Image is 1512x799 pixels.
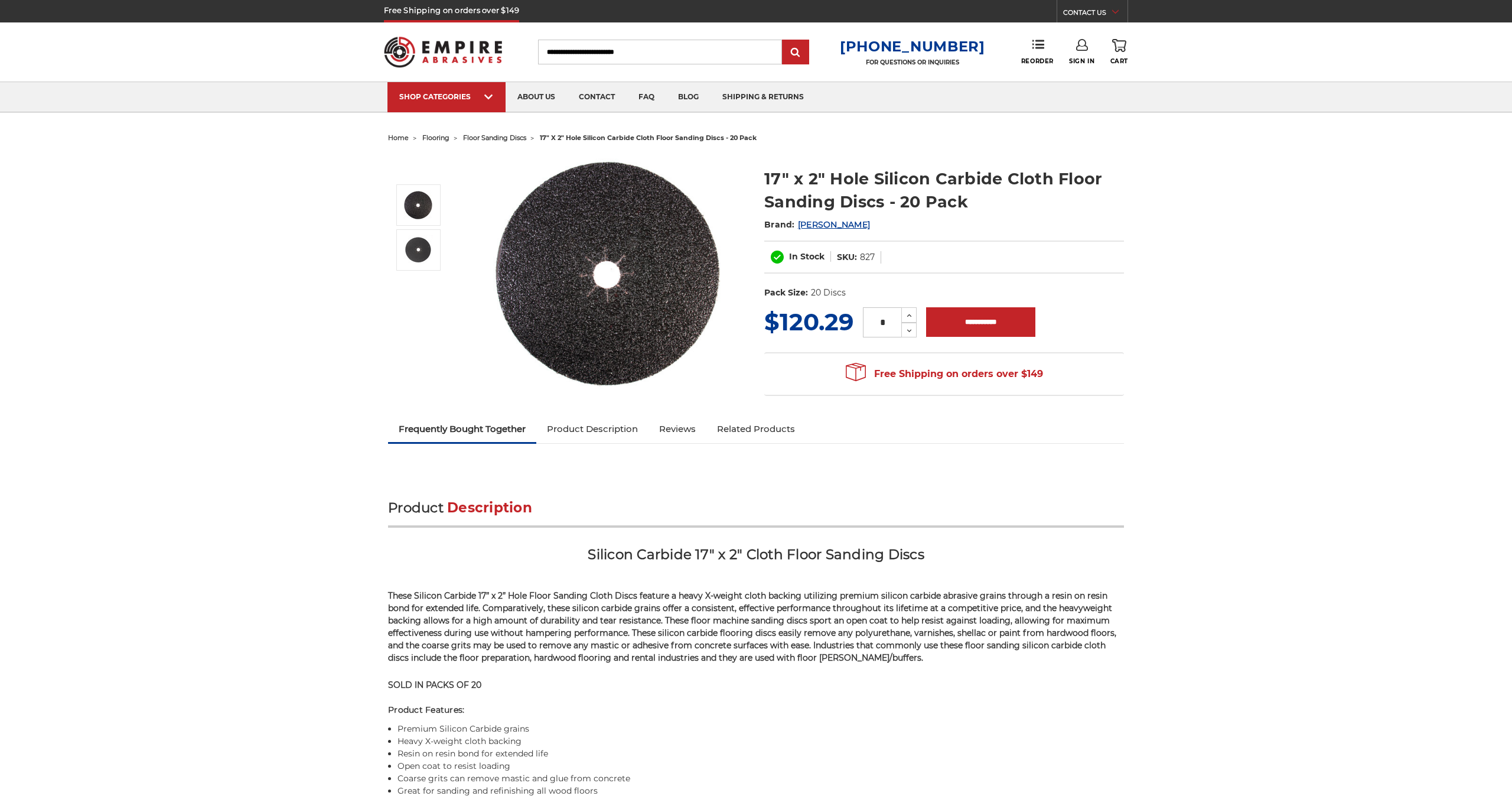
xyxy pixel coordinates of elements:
[490,155,726,391] img: Silicon Carbide 17" x 2" Cloth Floor Sanding Discs
[388,590,1116,663] span: These Silicon Carbide 17” x 2” Hole Floor Sanding Cloth Discs feature a heavy X-weight cloth back...
[840,38,985,55] a: [PHONE_NUMBER]
[388,499,444,516] span: Product
[384,29,502,75] img: Empire Abrasives
[764,287,808,299] dt: Pack Size:
[397,735,1124,748] li: Heavy X-weight cloth backing
[764,307,853,336] span: $120.29
[1063,6,1128,22] a: CONTACT US
[627,82,666,112] a: faq
[1021,39,1054,64] a: Reorder
[706,416,806,442] a: Related Products
[666,82,711,112] a: blog
[764,219,795,230] span: Brand:
[422,134,449,142] a: flooring
[764,167,1124,213] h1: 17" x 2" Hole Silicon Carbide Cloth Floor Sanding Discs - 20 Pack
[784,41,807,64] input: Submit
[447,499,532,516] span: Description
[540,134,757,142] span: 17" x 2" hole silicon carbide cloth floor sanding discs - 20 pack
[388,545,1124,572] h2: Silicon Carbide 17" x 2" Cloth Floor Sanding Discs
[397,785,1124,797] li: Great for sanding and refinishing all wood floors
[837,251,857,264] dt: SKU:
[399,92,494,101] div: SHOP CATEGORIES
[506,82,567,112] a: about us
[536,416,649,442] a: Product Description
[397,760,1124,772] li: Open coat to resist loading
[1110,39,1128,65] a: Cart
[403,190,433,220] img: Silicon Carbide 17" x 2" Cloth Floor Sanding Discs
[798,219,870,230] a: [PERSON_NAME]
[388,134,409,142] a: home
[397,723,1124,735] li: Premium Silicon Carbide grains
[711,82,816,112] a: shipping & returns
[1069,57,1094,65] span: Sign In
[567,82,627,112] a: contact
[388,416,536,442] a: Frequently Bought Together
[846,362,1043,386] span: Free Shipping on orders over $149
[403,235,433,265] img: Silicon Carbide 17" x 2" Floor Sanding Cloth Discs
[388,680,481,690] strong: SOLD IN PACKS OF 20
[388,704,1124,716] h4: Product Features:
[1021,57,1054,65] span: Reorder
[1110,57,1128,65] span: Cart
[789,251,825,262] span: In Stock
[397,772,1124,785] li: Coarse grits can remove mastic and glue from concrete
[463,134,526,142] a: floor sanding discs
[860,251,875,264] dd: 827
[811,287,846,299] dd: 20 Discs
[649,416,706,442] a: Reviews
[840,59,985,66] p: FOR QUESTIONS OR INQUIRIES
[397,748,1124,760] li: Resin on resin bond for extended life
